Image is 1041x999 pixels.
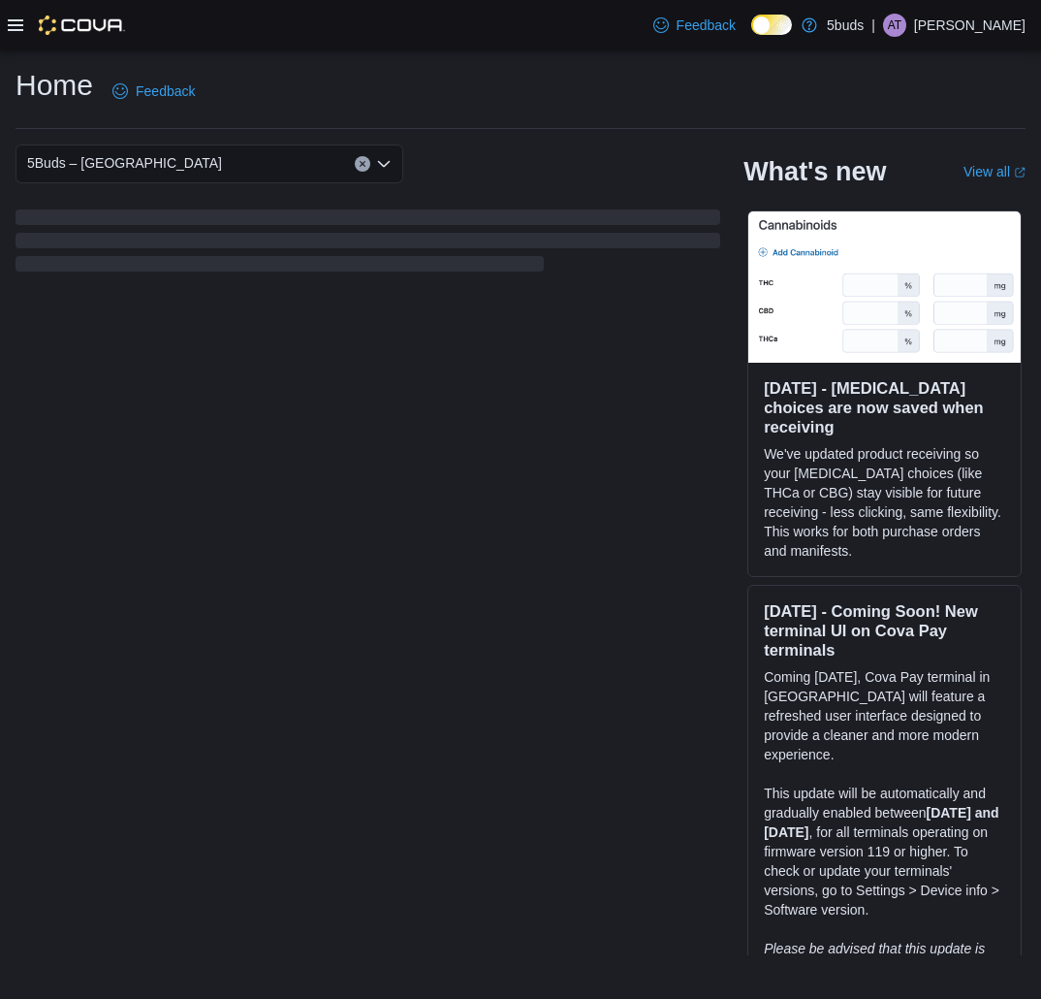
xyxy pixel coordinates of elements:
[16,66,93,105] h1: Home
[764,941,985,995] em: Please be advised that this update is purely visual and does not impact payment functionality.
[27,151,222,175] span: 5Buds – [GEOGRAPHIC_DATA]
[39,16,125,35] img: Cova
[764,378,1005,436] h3: [DATE] - [MEDICAL_DATA] choices are now saved when receiving
[355,156,370,172] button: Clear input
[376,156,392,172] button: Open list of options
[743,156,886,187] h2: What's new
[888,14,901,37] span: AT
[646,6,743,45] a: Feedback
[1014,167,1025,178] svg: External link
[677,16,736,35] span: Feedback
[764,444,1005,561] p: We've updated product receiving so your [MEDICAL_DATA] choices (like THCa or CBG) stay visible fo...
[827,14,864,37] p: 5buds
[751,15,792,35] input: Dark Mode
[751,35,752,36] span: Dark Mode
[136,81,195,101] span: Feedback
[883,14,906,37] div: Alyssa Tatrol
[764,601,1005,660] h3: [DATE] - Coming Soon! New terminal UI on Cova Pay terminals
[764,667,1005,764] p: Coming [DATE], Cova Pay terminal in [GEOGRAPHIC_DATA] will feature a refreshed user interface des...
[105,72,203,111] a: Feedback
[963,164,1025,179] a: View allExternal link
[16,213,720,275] span: Loading
[764,784,1005,919] p: This update will be automatically and gradually enabled between , for all terminals operating on ...
[914,14,1025,37] p: [PERSON_NAME]
[871,14,875,37] p: |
